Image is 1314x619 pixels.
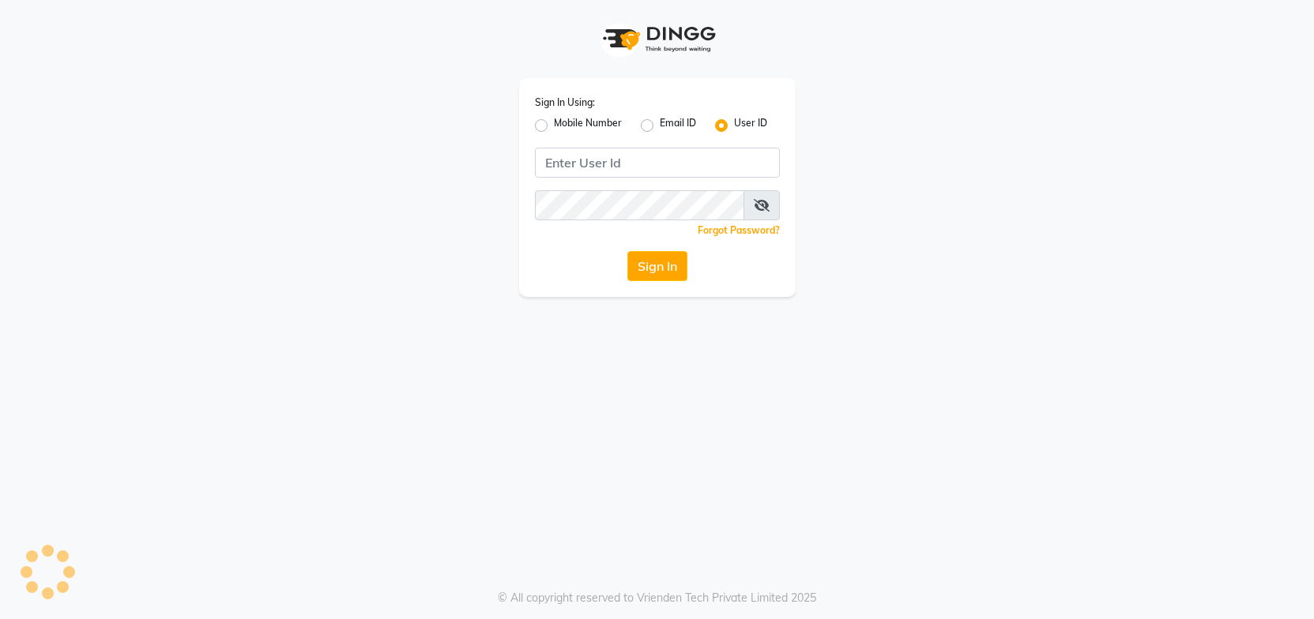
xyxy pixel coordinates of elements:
img: logo1.svg [594,16,721,62]
label: User ID [734,116,767,135]
label: Mobile Number [554,116,622,135]
a: Forgot Password? [698,224,780,236]
label: Email ID [660,116,696,135]
input: Username [535,190,744,220]
button: Sign In [627,251,687,281]
input: Username [535,148,780,178]
label: Sign In Using: [535,96,595,110]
